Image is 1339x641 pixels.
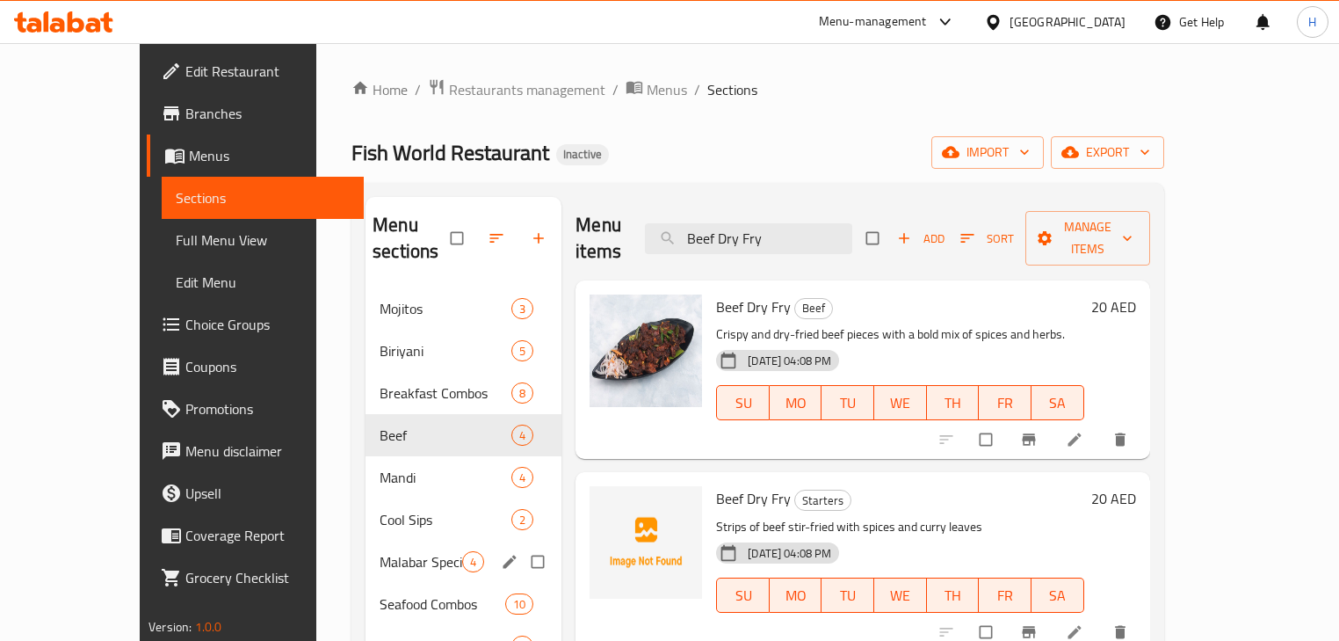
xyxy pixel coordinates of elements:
span: Coupons [185,356,350,377]
span: 4 [512,427,532,444]
div: items [511,467,533,488]
span: FR [986,583,1024,608]
span: Starters [795,491,850,511]
span: FR [986,390,1024,416]
button: SU [716,385,770,420]
img: Beef Dry Fry [590,486,702,599]
h6: 20 AED [1091,486,1136,511]
div: Breakfast Combos8 [366,372,561,414]
h2: Menu items [575,212,624,265]
button: MO [770,385,822,420]
span: Add [897,229,945,249]
span: Select all sections [440,222,477,255]
span: Beef Dry Fry [716,485,791,512]
li: / [694,79,700,100]
div: Seafood Combos10 [366,583,561,625]
span: TH [934,390,973,416]
span: Add item [893,225,949,252]
a: Home [351,79,408,100]
div: Mojitos3 [366,288,561,330]
span: Restaurants management [449,79,605,100]
div: Beef [794,298,833,319]
span: Edit Menu [176,272,350,293]
div: items [511,382,533,404]
span: MO [777,583,815,608]
span: Grocery Checklist [185,567,350,588]
div: items [462,551,484,572]
span: Sections [176,187,350,208]
a: Full Menu View [162,219,364,261]
span: TU [829,390,867,416]
span: Sections [707,79,757,100]
a: Edit Menu [162,261,364,303]
a: Edit Restaurant [147,50,364,92]
button: WE [874,578,927,613]
a: Grocery Checklist [147,557,364,599]
button: TH [927,578,980,613]
span: Fish World Restaurant [351,133,549,172]
span: [DATE] 04:08 PM [741,545,838,562]
div: items [511,340,533,361]
span: [DATE] 04:08 PM [741,353,838,369]
span: WE [881,390,920,416]
div: Mandi4 [366,456,561,499]
span: Manage items [1039,216,1136,260]
h6: 20 AED [1091,295,1136,319]
span: Sort items [949,225,1025,252]
span: Cool Sips [380,509,511,530]
span: export [1065,142,1150,164]
button: SA [1031,385,1084,420]
span: Version: [148,616,192,638]
span: 5 [512,343,532,360]
span: import [945,142,1030,164]
a: Coupons [147,346,364,388]
a: Menu disclaimer [147,430,364,472]
span: Choice Groups [185,314,350,335]
a: Promotions [147,388,364,430]
a: Branches [147,92,364,135]
div: items [511,298,533,319]
div: Menu-management [819,11,927,33]
span: TU [829,583,867,608]
button: TU [821,385,874,420]
button: delete [1101,420,1143,459]
span: Edit Restaurant [185,61,350,82]
span: Malabar Special [380,551,462,572]
span: Sort sections [477,219,519,258]
div: Mojitos [380,298,511,319]
span: 2 [512,512,532,528]
span: Menus [647,79,687,100]
div: Inactive [556,144,609,165]
nav: breadcrumb [351,78,1164,101]
div: Mandi [380,467,511,488]
span: H [1308,12,1316,32]
a: Restaurants management [428,78,605,101]
span: Upsell [185,483,350,504]
span: Select to update [969,423,1006,456]
span: 4 [463,554,483,571]
div: Beef4 [366,414,561,456]
span: Beef [380,425,511,446]
span: 1.0.0 [195,616,222,638]
a: Coverage Report [147,514,364,557]
div: items [511,425,533,446]
button: Manage items [1025,211,1150,266]
button: Add [893,225,949,252]
span: TH [934,583,973,608]
div: Malabar Special4edit [366,541,561,583]
span: Menu disclaimer [185,441,350,462]
p: Crispy and dry-fried beef pieces with a bold mix of spices and herbs. [716,324,1084,346]
h2: Menu sections [373,212,451,265]
button: SU [716,578,770,613]
span: Beef [795,298,832,318]
button: FR [979,385,1031,420]
li: / [415,79,421,100]
span: Breakfast Combos [380,382,511,404]
img: Beef Dry Fry [590,295,702,407]
div: Seafood Combos [380,594,505,615]
span: Biriyani [380,340,511,361]
span: Branches [185,103,350,124]
div: Biriyani5 [366,330,561,372]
